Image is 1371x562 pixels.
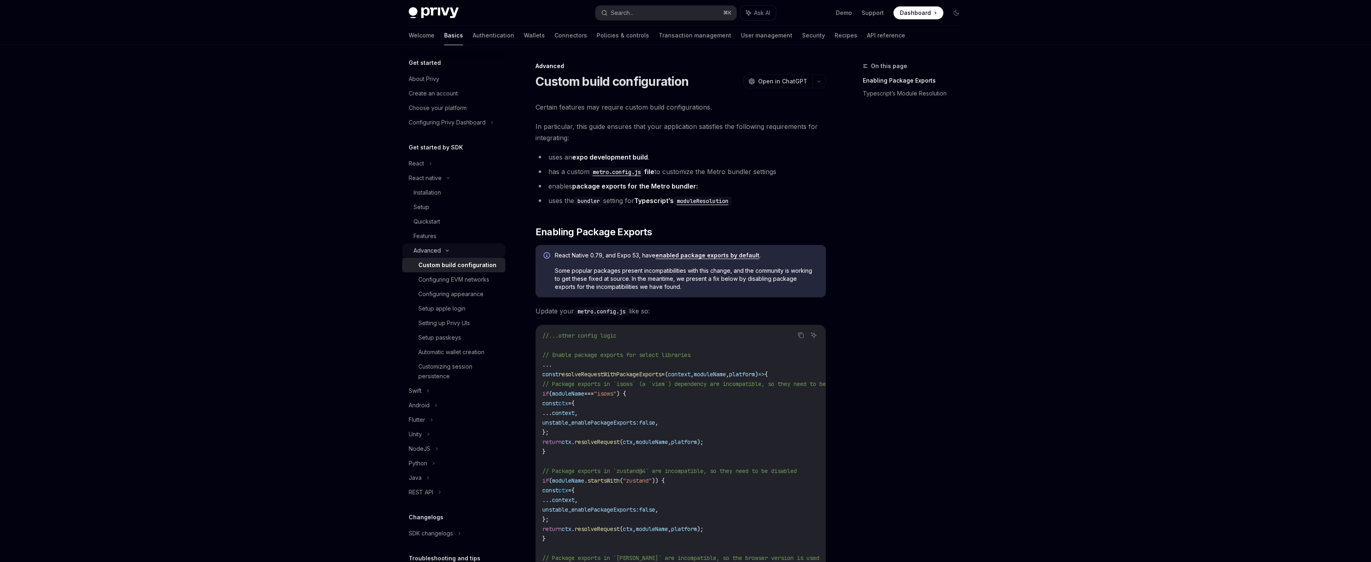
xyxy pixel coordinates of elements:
button: Copy the contents from the code block [796,330,806,340]
h1: Custom build configuration [536,74,689,89]
span: React Native 0.79, and Expo 53, have . [555,251,818,259]
span: ( [665,371,668,378]
span: , [691,371,694,378]
span: ctx [558,400,568,407]
span: ( [620,525,623,533]
div: Setting up Privy UIs [418,318,470,328]
span: => [758,371,765,378]
div: Unity [409,429,422,439]
span: , [633,438,636,446]
span: const [542,371,558,378]
span: , [633,525,636,533]
span: ... [542,496,552,504]
a: Recipes [835,26,857,45]
span: if [542,477,549,484]
span: ⌘ K [723,10,732,16]
div: Java [409,473,422,483]
a: Demo [836,9,852,17]
div: Flutter [409,415,425,425]
a: Wallets [524,26,545,45]
span: const [542,487,558,494]
span: . [571,438,575,446]
a: Setup [402,200,505,214]
div: Automatic wallet creation [418,347,484,357]
div: Android [409,400,430,410]
button: Toggle dark mode [950,6,963,19]
span: } [542,535,546,542]
span: moduleName [552,390,584,397]
span: moduleName [694,371,726,378]
div: Custom build configuration [418,260,496,270]
a: Typescript’s Module Resolution [863,87,969,100]
h5: Get started [409,58,441,68]
a: expo development build [572,153,648,162]
span: if [542,390,549,397]
a: User management [741,26,792,45]
div: Choose your platform [409,103,467,113]
span: context [552,496,575,504]
span: , [668,525,671,533]
span: === [584,390,594,397]
a: Typescript’smoduleResolution [634,197,732,205]
div: Create an account [409,89,458,98]
button: Ask AI [809,330,819,340]
span: ctx [562,525,571,533]
span: false [639,506,655,513]
div: Python [409,458,427,468]
div: Advanced [414,246,441,255]
div: Swift [409,386,422,396]
span: ( [620,477,623,484]
span: Certain features may require custom build configurations. [536,102,826,113]
div: Customizing session persistence [418,362,500,381]
span: startsWith [587,477,620,484]
div: Advanced [536,62,826,70]
span: , [726,371,729,378]
a: Security [802,26,825,45]
a: Setup apple login [402,301,505,316]
span: , [655,506,658,513]
a: Features [402,229,505,243]
a: Setting up Privy UIs [402,316,505,330]
span: ctx [623,525,633,533]
a: Welcome [409,26,434,45]
div: Installation [414,188,441,197]
span: platform [729,371,755,378]
span: resolveRequestWithPackageExports [558,371,662,378]
span: moduleName [636,438,668,446]
span: , [668,438,671,446]
span: ... [542,361,552,368]
span: return [542,438,562,446]
span: Enabling Package Exports [536,226,652,238]
span: ( [620,438,623,446]
span: In particular, this guide ensures that your application satisfies the following requirements for ... [536,121,826,143]
span: const [542,400,558,407]
span: false [639,419,655,426]
span: // Package exports in `isows` (a `viem`) dependency are incompatible, so they need to be disabled [542,380,855,388]
a: Configuring appearance [402,287,505,301]
span: Ask AI [754,9,770,17]
a: Installation [402,185,505,200]
div: Quickstart [414,217,440,226]
span: }; [542,429,549,436]
span: ) { [616,390,626,397]
a: package exports for the Metro bundler: [572,182,698,191]
span: . [571,525,575,533]
a: Setup passkeys [402,330,505,345]
span: , [575,409,578,417]
a: Dashboard [893,6,943,19]
span: return [542,525,562,533]
button: Ask AI [740,6,776,20]
span: On this page [871,61,907,71]
span: )) { [652,477,665,484]
span: // Package exports in `[PERSON_NAME]` are incompatible, so the browser version is used [542,554,819,562]
span: platform [671,438,697,446]
a: metro.config.jsfile [589,168,654,176]
code: moduleResolution [674,197,732,205]
code: metro.config.js [589,168,644,176]
span: } [542,448,546,455]
span: = [568,400,571,407]
h5: Get started by SDK [409,143,463,152]
span: { [571,400,575,407]
span: ctx [623,438,633,446]
span: ctx [562,438,571,446]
